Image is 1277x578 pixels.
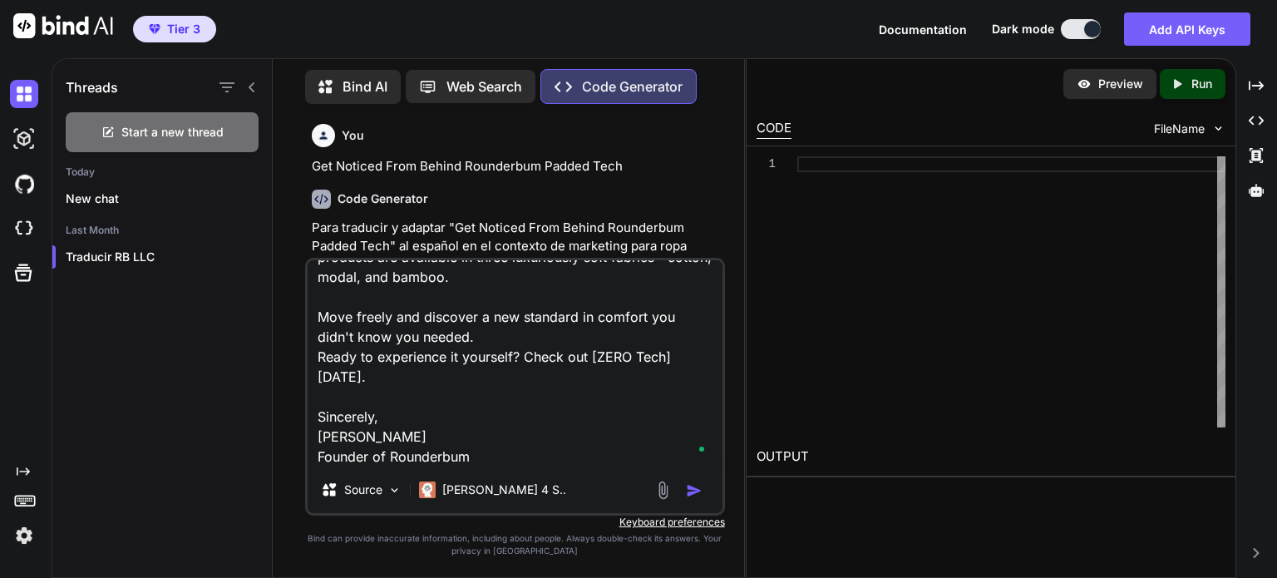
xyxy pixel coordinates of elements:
p: New chat [66,190,272,207]
img: preview [1077,77,1092,91]
span: Start a new thread [121,124,224,141]
span: Dark mode [992,21,1054,37]
img: githubDark [10,170,38,198]
p: Para traducir y adaptar "Get Noticed From Behind Rounderbum Padded Tech" al español en el context... [312,219,722,331]
img: chevron down [1211,121,1225,136]
h2: Last Month [52,224,272,237]
p: Web Search [446,77,522,96]
p: Traducir RB LLC [66,249,272,265]
h6: Code Generator [338,190,428,207]
img: darkChat [10,80,38,108]
p: Keyboard preferences [305,516,725,529]
div: 1 [757,156,776,172]
img: Bind AI [13,13,113,38]
p: Source [344,482,382,498]
p: Get Noticed From Behind Rounderbum Padded Tech [312,157,722,176]
button: Documentation [879,21,967,38]
img: Claude 4 Sonnet [419,482,436,498]
img: premium [149,24,160,34]
p: Run [1191,76,1212,92]
span: Tier 3 [167,21,200,37]
h2: OUTPUT [747,437,1235,477]
div: CODE [757,119,791,139]
img: icon [686,482,703,499]
img: Pick Models [387,483,402,497]
p: [PERSON_NAME] 4 S.. [442,482,566,498]
p: Bind AI [343,77,387,96]
span: FileName [1154,121,1205,137]
p: Code Generator [582,77,683,96]
h1: Threads [66,77,118,97]
button: premiumTier 3 [133,16,216,42]
img: settings [10,521,38,550]
p: Bind can provide inaccurate information, including about people. Always double-check its answers.... [305,532,725,557]
p: Preview [1098,76,1143,92]
img: cloudideIcon [10,215,38,243]
h2: Today [52,165,272,179]
h6: You [342,127,364,144]
img: attachment [653,481,673,500]
img: darkAi-studio [10,125,38,153]
textarea: Hi [PERSON_NAME], One of the most common requests we've received over the years is for premium un... [308,260,722,467]
span: Documentation [879,22,967,37]
button: Add API Keys [1124,12,1250,46]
